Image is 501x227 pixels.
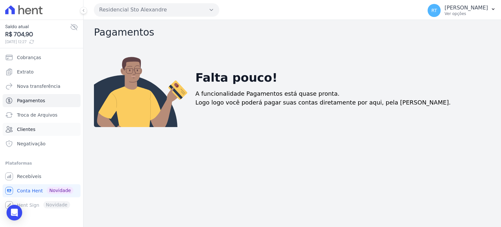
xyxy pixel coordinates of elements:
span: Saldo atual [5,23,70,30]
div: Open Intercom Messenger [7,205,22,220]
button: Residencial Sto Alexandre [94,3,219,16]
span: Recebíveis [17,173,41,180]
span: R$ 704,90 [5,30,70,39]
span: Novidade [47,187,73,194]
span: Nova transferência [17,83,60,89]
a: Recebíveis [3,170,81,183]
h2: Falta pouco! [195,69,278,87]
a: Conta Hent Novidade [3,184,81,197]
a: Cobranças [3,51,81,64]
span: Negativação [17,140,46,147]
div: Plataformas [5,159,78,167]
p: Ver opções [445,11,488,16]
span: Cobranças [17,54,41,61]
h2: Pagamentos [94,26,491,38]
span: Extrato [17,69,34,75]
span: Troca de Arquivos [17,112,57,118]
p: [PERSON_NAME] [445,5,488,11]
a: Pagamentos [3,94,81,107]
span: Pagamentos [17,97,45,104]
p: A funcionalidade Pagamentos está quase pronta. [195,89,340,98]
span: [DATE] 12:27 [5,39,70,45]
a: Negativação [3,137,81,150]
nav: Sidebar [5,51,78,212]
button: RT [PERSON_NAME] Ver opções [422,1,501,20]
a: Clientes [3,123,81,136]
a: Nova transferência [3,80,81,93]
span: Clientes [17,126,35,133]
span: Conta Hent [17,187,43,194]
a: Extrato [3,65,81,78]
a: Troca de Arquivos [3,108,81,122]
p: Logo logo você poderá pagar suas contas diretamente por aqui, pela [PERSON_NAME]. [195,98,451,107]
span: RT [431,8,437,13]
